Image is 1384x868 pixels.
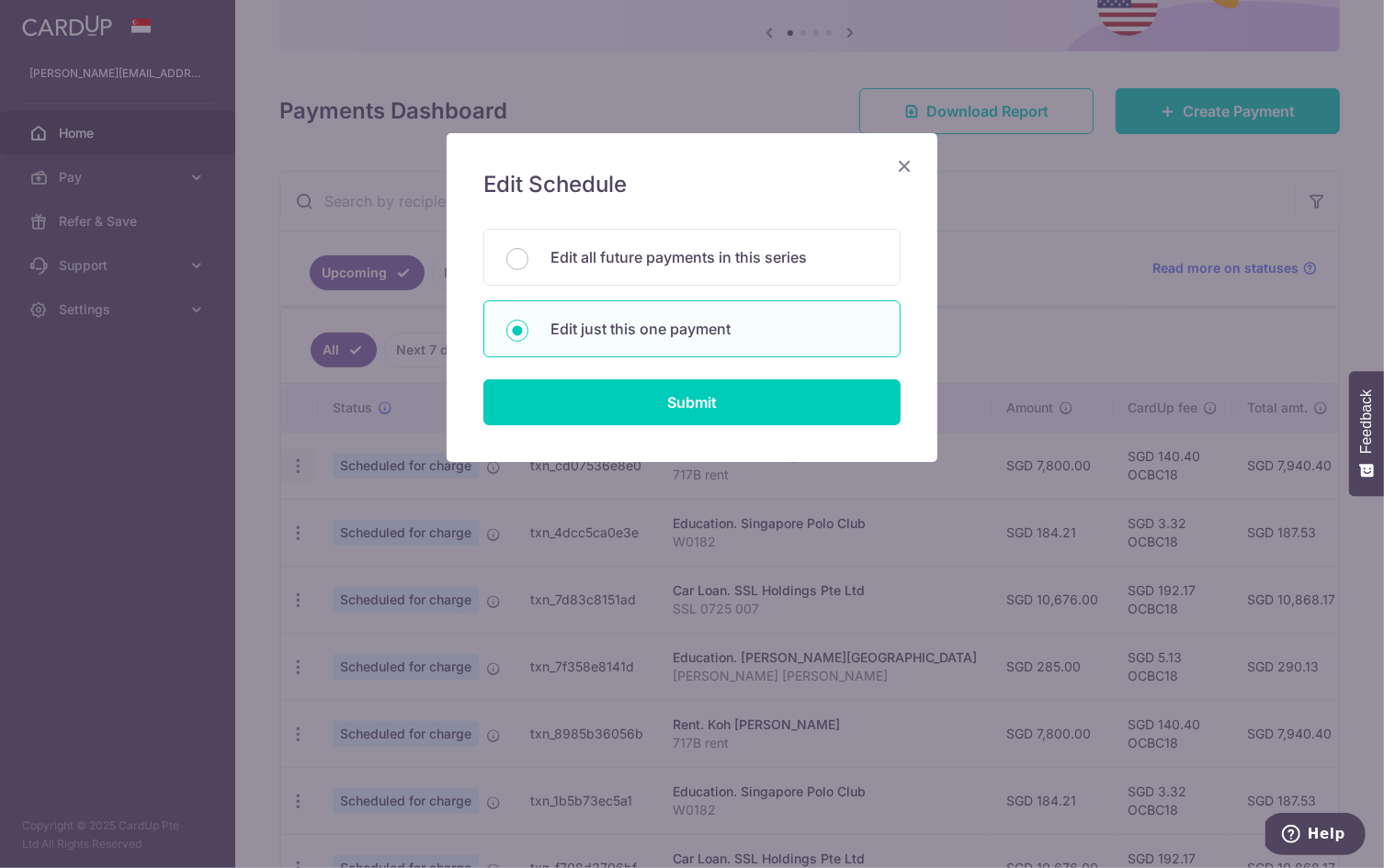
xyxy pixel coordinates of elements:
iframe: Opens a widget where you can find more information [1265,813,1366,859]
h5: Edit Schedule [483,170,901,199]
button: Feedback - Show survey [1349,371,1384,496]
span: Feedback [1358,389,1375,454]
input: Submit [483,379,901,425]
p: Edit all future payments in this series [550,246,878,268]
button: Close [893,155,915,177]
p: Edit just this one payment [550,318,878,340]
